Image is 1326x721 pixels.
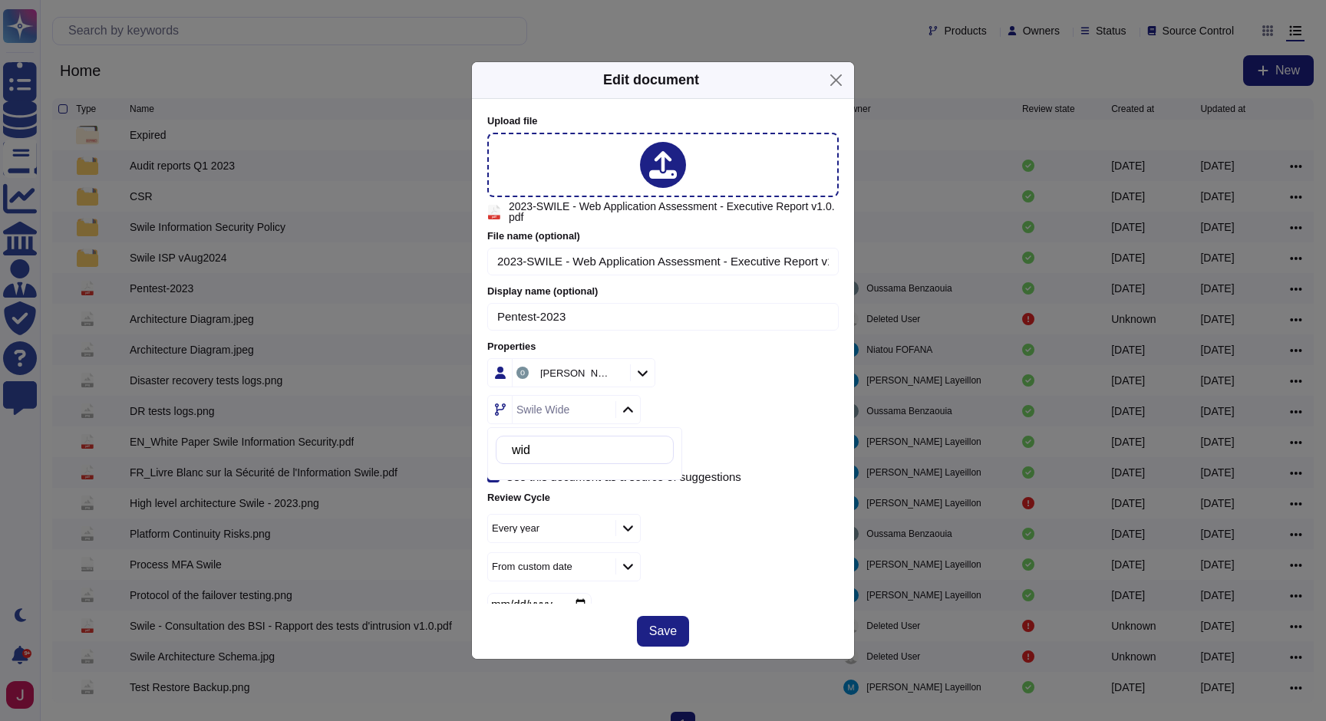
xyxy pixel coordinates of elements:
label: Review Cycle [487,492,839,503]
input: Filename with extension [487,248,839,276]
div: [PERSON_NAME] [540,368,611,378]
label: Display name (optional) [487,287,839,297]
div: From custom date [492,561,572,571]
label: Properties [487,342,839,352]
div: Swile Wide [516,404,569,415]
input: Search by keywords [504,436,673,463]
label: File name (optional) [487,232,839,242]
button: Close [824,68,848,92]
input: Due time [487,593,592,615]
img: user [516,367,529,379]
button: Save [637,616,689,647]
span: Upload file [487,115,537,127]
div: Use this document as a source of suggestions [506,471,741,482]
div: Edit document [603,70,699,91]
div: Every year [492,523,539,533]
span: Save [649,625,677,637]
span: 2023-SWILE - Web Application Assessment - Executive Report v1.0.pdf [509,201,839,222]
input: Add a display name for this document [487,303,839,331]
